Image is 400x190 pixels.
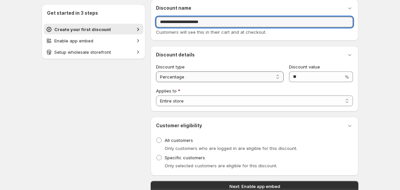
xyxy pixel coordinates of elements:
span: Only selected customers are eligible for this discount. [165,163,277,168]
span: Specific customers [165,155,205,160]
span: % [345,74,349,79]
h3: Customer eligibility [156,122,202,129]
span: All customers [165,138,193,143]
span: Customers will see this in their cart and at checkout. [156,29,266,35]
span: Enable app embed [54,38,93,43]
span: Discount type [156,64,185,69]
span: Discount value [289,64,320,69]
h3: Discount details [156,51,195,58]
span: Only customers who are logged in are eligible for this discount. [165,146,297,151]
h3: Discount name [156,5,191,11]
span: Setup wholesale storefront [54,49,111,55]
h2: Get started in 3 steps [47,10,140,16]
span: Create your first discount [54,27,111,32]
span: Next: Enable app embed [229,183,280,190]
span: Applies to [156,88,177,93]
